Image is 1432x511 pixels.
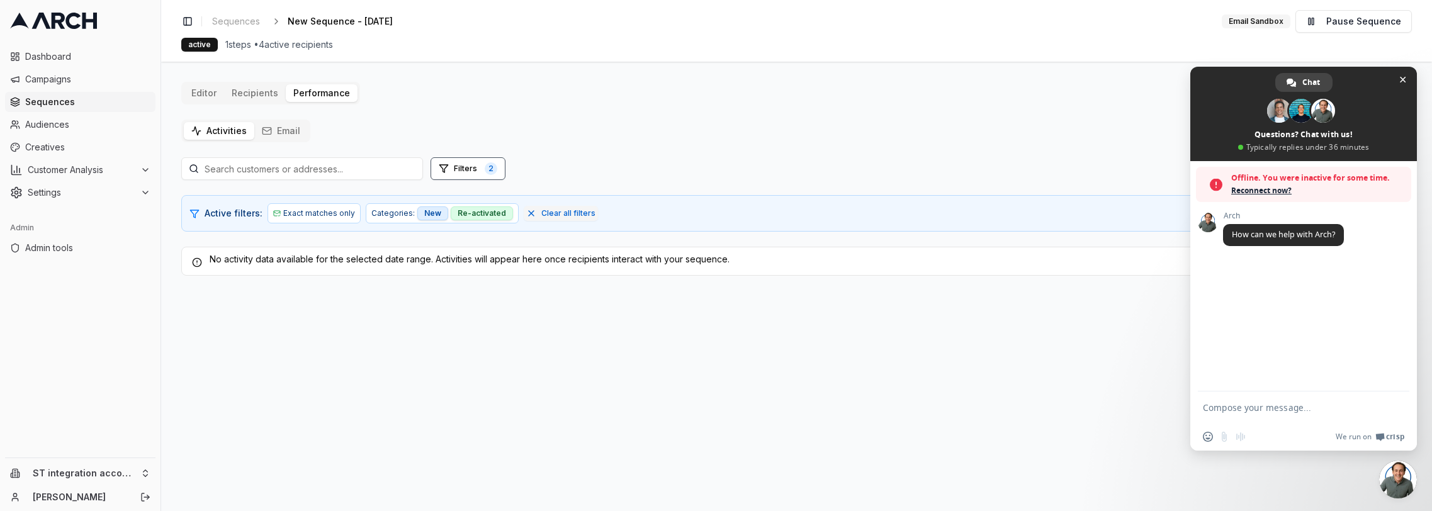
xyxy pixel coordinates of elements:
span: Close chat [1396,73,1409,86]
div: Re-activated [451,206,513,220]
span: Audiences [25,118,150,131]
span: Reconnect now? [1231,184,1405,197]
div: New [417,206,448,220]
a: Dashboard [5,47,155,67]
span: How can we help with Arch? [1232,229,1335,240]
button: Editor [184,84,224,102]
div: Chat [1275,73,1333,92]
div: active [181,38,218,52]
span: New Sequence - [DATE] [288,15,393,28]
span: Exact matches only [283,208,355,218]
button: Pause Sequence [1295,10,1412,33]
button: Open filters (2 active) [431,157,505,180]
span: Crisp [1386,432,1404,442]
a: Campaigns [5,69,155,89]
span: Active filters: [205,207,262,220]
span: Chat [1302,73,1320,92]
button: Customer Analysis [5,160,155,180]
button: Performance [286,84,358,102]
span: Creatives [25,141,150,154]
span: Sequences [212,15,260,28]
a: Sequences [5,92,155,112]
div: Close chat [1379,461,1417,498]
span: 2 [485,162,497,175]
button: Log out [137,488,154,506]
textarea: Compose your message... [1203,402,1377,413]
a: We run onCrisp [1336,432,1404,442]
input: Search customers or addresses... [181,157,423,180]
span: Clear all filters [541,208,595,218]
span: ST integration account [33,468,135,479]
div: No activity data available for the selected date range. Activities will appear here once recipien... [192,253,1401,266]
button: Settings [5,182,155,203]
span: Insert an emoji [1203,432,1213,442]
span: 1 steps • 4 active recipients [225,38,333,51]
span: Dashboard [25,50,150,63]
a: Admin tools [5,238,155,258]
span: Sequences [25,96,150,108]
button: ST integration account [5,463,155,483]
span: Admin tools [25,242,150,254]
div: Admin [5,218,155,238]
span: Campaigns [25,73,150,86]
a: Audiences [5,115,155,135]
button: Clear all filters [524,206,598,221]
a: [PERSON_NAME] [33,491,127,503]
nav: breadcrumb [207,13,413,30]
a: Creatives [5,137,155,157]
button: Activities [184,122,254,140]
span: Customer Analysis [28,164,135,176]
span: Settings [28,186,135,199]
a: Sequences [207,13,265,30]
button: Email [254,122,308,140]
span: Categories: [371,208,415,218]
span: Offline. You were inactive for some time. [1231,172,1405,184]
div: Email Sandbox [1222,14,1290,28]
button: Recipients [224,84,286,102]
span: We run on [1336,432,1372,442]
span: Arch [1223,211,1344,220]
